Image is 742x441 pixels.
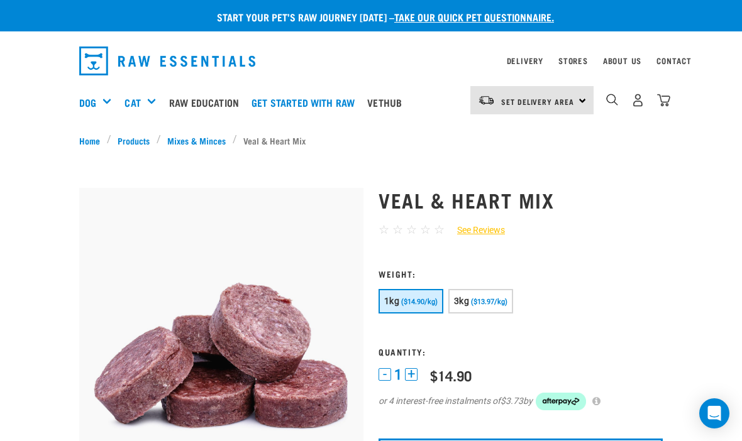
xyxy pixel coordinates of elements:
a: Stores [558,58,588,63]
a: take our quick pet questionnaire. [394,14,554,19]
a: Raw Education [166,77,248,128]
a: Contact [656,58,692,63]
span: ($13.97/kg) [471,298,507,306]
a: Get started with Raw [248,77,364,128]
span: 1 [394,368,402,381]
img: user.png [631,94,645,107]
nav: breadcrumbs [79,134,663,147]
button: 3kg ($13.97/kg) [448,289,513,313]
button: + [405,368,418,381]
button: - [379,368,391,381]
span: ($14.90/kg) [401,298,438,306]
div: $14.90 [430,367,472,383]
a: About Us [603,58,641,63]
span: 3kg [454,296,469,306]
img: Raw Essentials Logo [79,46,255,75]
span: Set Delivery Area [501,99,574,104]
img: home-icon-1@2x.png [606,94,618,106]
img: home-icon@2x.png [657,94,670,107]
a: Delivery [507,58,543,63]
div: or 4 interest-free instalments of by [379,393,663,410]
span: ☆ [420,222,431,237]
span: 1kg [384,296,399,306]
span: ☆ [379,222,389,237]
span: $3.73 [501,395,523,408]
button: 1kg ($14.90/kg) [379,289,443,313]
h3: Quantity: [379,347,663,356]
a: Vethub [364,77,411,128]
nav: dropdown navigation [69,41,673,80]
span: ☆ [392,222,403,237]
a: Products [111,134,157,147]
img: Afterpay [536,393,586,410]
a: See Reviews [445,224,505,237]
a: Home [79,134,107,147]
h1: Veal & Heart Mix [379,188,663,211]
img: van-moving.png [478,95,495,106]
div: Open Intercom Messenger [699,398,729,428]
a: Mixes & Minces [161,134,233,147]
span: ☆ [434,222,445,237]
a: Dog [79,95,96,110]
span: ☆ [406,222,417,237]
h3: Weight: [379,269,663,278]
a: Cat [125,95,140,110]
